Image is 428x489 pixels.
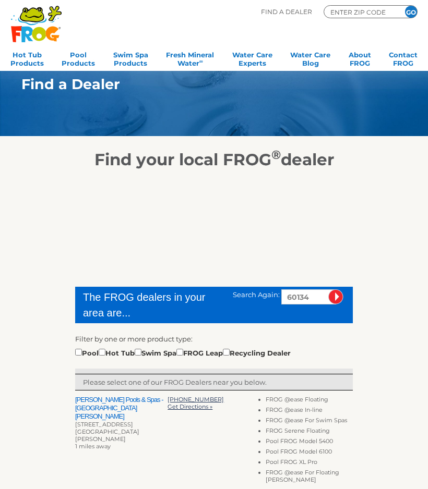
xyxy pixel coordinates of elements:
li: Pool FROG Model 5400 [266,437,353,448]
div: [GEOGRAPHIC_DATA][PERSON_NAME] [75,428,168,443]
a: Water CareBlog [290,47,330,68]
a: PoolProducts [62,47,95,68]
span: 1 miles away [75,443,111,450]
a: Fresh MineralWater∞ [166,47,214,68]
li: FROG @ease For Floating [PERSON_NAME] [266,469,353,486]
a: Get Directions » [168,403,212,410]
sup: ® [271,147,281,162]
li: FROG @ease For Swim Spas [266,417,353,427]
a: Hot TubProducts [10,47,44,68]
div: Pool Hot Tub Swim Spa FROG Leap Recycling Dealer [75,347,291,358]
h1: Find a Dealer [21,76,381,92]
li: Pool FROG XL Pro [266,458,353,469]
li: FROG @ease Floating [266,396,353,406]
sup: ∞ [199,58,203,64]
p: Find A Dealer [261,5,312,18]
li: FROG @ease In-line [266,406,353,417]
div: [STREET_ADDRESS] [75,421,168,428]
p: Please select one of our FROG Dealers near you below. [83,377,345,387]
li: Pool FROG Model 6100 [266,448,353,458]
a: ContactFROG [389,47,418,68]
li: FROG Serene Floating [266,427,353,437]
h2: Find your local FROG dealer [6,150,422,169]
input: Submit [328,289,343,304]
a: Swim SpaProducts [113,47,148,68]
label: Filter by one or more product type: [75,334,193,344]
div: The FROG dealers in your area are... [83,289,218,321]
input: GO [405,6,417,18]
a: Water CareExperts [232,47,272,68]
a: AboutFROG [349,47,371,68]
h2: [PERSON_NAME] Pools & Spas - [GEOGRAPHIC_DATA][PERSON_NAME] [75,396,168,421]
a: [PHONE_NUMBER] [168,396,224,403]
span: Search Again: [233,290,280,299]
input: Zip Code Form [329,7,392,17]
